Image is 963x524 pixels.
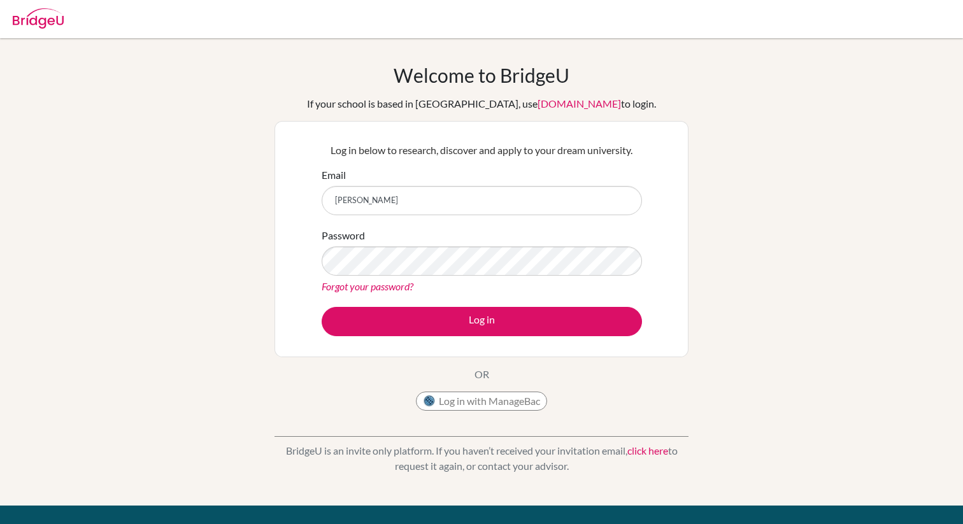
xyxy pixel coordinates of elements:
[627,444,668,457] a: click here
[322,280,413,292] a: Forgot your password?
[322,167,346,183] label: Email
[275,443,688,474] p: BridgeU is an invite only platform. If you haven’t received your invitation email, to request it ...
[322,307,642,336] button: Log in
[322,143,642,158] p: Log in below to research, discover and apply to your dream university.
[416,392,547,411] button: Log in with ManageBac
[322,228,365,243] label: Password
[13,8,64,29] img: Bridge-U
[474,367,489,382] p: OR
[394,64,569,87] h1: Welcome to BridgeU
[538,97,621,110] a: [DOMAIN_NAME]
[307,96,656,111] div: If your school is based in [GEOGRAPHIC_DATA], use to login.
